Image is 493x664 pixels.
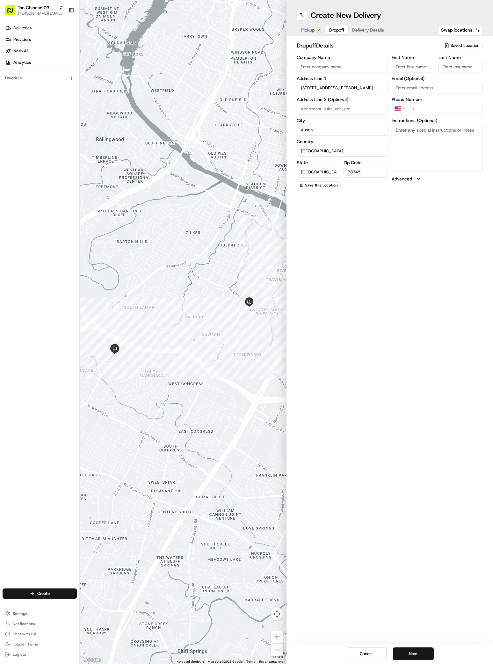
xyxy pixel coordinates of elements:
[392,176,412,182] label: Advanced
[18,4,56,11] button: Tso Chinese 03 TsoCo
[6,83,41,88] div: Past conversations
[6,110,17,122] img: Wisdom Oko
[20,116,68,121] span: Wisdom [PERSON_NAME]
[297,41,437,50] h2: dropoff Details
[13,142,49,149] span: Knowledge Base
[297,82,388,93] input: Enter address
[392,176,483,182] button: Advanced
[3,640,77,649] button: Toggle Theme
[451,43,479,48] span: Saved Location
[69,116,71,121] span: •
[3,630,77,638] button: Chat with us!
[305,183,338,188] span: Save this Location
[89,99,102,104] span: [DATE]
[259,660,285,663] a: Report a map error
[6,143,11,148] div: 📗
[3,57,79,68] a: Analytics
[29,61,105,67] div: Start new chat
[297,103,388,114] input: Apartment, suite, unit, etc.
[6,93,17,103] img: Antonia (Store Manager)
[297,76,388,81] label: Address Line 1
[297,160,341,165] label: State
[271,631,283,643] button: Zoom in
[441,41,483,50] button: Saved Location
[297,124,388,135] input: Enter city
[297,139,388,144] label: Country
[3,46,79,56] a: Nash AI
[344,160,388,165] label: Zip Code
[392,118,483,123] label: Instructions (Optional)
[13,61,25,72] img: 8571987876998_91fb9ceb93ad5c398215_72.jpg
[3,609,77,618] button: Settings
[13,642,38,647] span: Toggle Theme
[297,61,388,72] input: Enter company name
[99,82,116,89] button: See all
[13,116,18,121] img: 1736555255976-a54dd68f-1ca7-489b-9aae-adbdc363a1c4
[3,588,77,599] button: Create
[352,27,384,33] span: Delivery Details
[13,48,28,54] span: Nash AI
[13,25,32,31] span: Deliveries
[297,55,388,60] label: Company Name
[297,166,341,178] input: Enter state
[392,97,483,102] label: Phone Number
[208,660,243,663] span: Map data ©2025 Google
[246,660,255,663] a: Terms
[271,608,283,620] button: Map camera controls
[13,652,26,657] span: Log out
[297,97,388,102] label: Address Line 2 (Optional)
[297,145,388,157] input: Enter country
[54,143,59,148] div: 💻
[20,99,84,104] span: [PERSON_NAME] (Store Manager)
[6,61,18,72] img: 1736555255976-a54dd68f-1ca7-489b-9aae-adbdc363a1c4
[73,116,86,121] span: [DATE]
[13,60,31,65] span: Analytics
[13,631,36,637] span: Chat with us!
[344,166,388,178] input: Enter zip code
[81,656,102,664] a: Open this area in Google Maps (opens a new window)
[37,591,50,596] span: Create
[297,118,388,123] label: City
[438,25,483,35] button: Swap locations
[51,140,105,151] a: 💻API Documentation
[393,647,434,660] button: Next
[13,611,27,616] span: Settings
[18,11,63,16] button: [PERSON_NAME][EMAIL_ADDRESS][DOMAIN_NAME]
[29,67,88,72] div: We're available if you need us!
[4,140,51,151] a: 📗Knowledge Base
[392,55,436,60] label: First Name
[3,23,79,33] a: Deliveries
[3,619,77,628] button: Notifications
[60,142,102,149] span: API Documentation
[271,644,283,656] button: Zoom out
[3,650,77,659] button: Log out
[3,3,66,18] button: Tso Chinese 03 TsoCo[PERSON_NAME][EMAIL_ADDRESS][DOMAIN_NAME]
[63,158,77,163] span: Pylon
[297,181,341,189] button: Save this Location
[177,660,204,664] button: Keyboard shortcuts
[441,27,472,33] span: Swap locations
[13,621,35,626] span: Notifications
[6,26,116,36] p: Welcome 👋
[408,103,483,114] input: Enter phone number
[3,73,77,83] div: Favorites
[311,10,381,20] h1: Create New Delivery
[45,158,77,163] a: Powered byPylon
[108,63,116,70] button: Start new chat
[3,34,79,45] a: Providers
[392,61,436,72] input: Enter first name
[329,27,344,33] span: Dropoff
[6,6,19,19] img: Nash
[13,37,31,42] span: Providers
[301,27,315,33] span: Pickup
[17,41,105,48] input: Clear
[85,99,87,104] span: •
[392,82,483,93] input: Enter email address
[439,61,483,72] input: Enter last name
[392,76,483,81] label: Email (Optional)
[346,647,387,660] button: Cancel
[81,656,102,664] img: Google
[439,55,483,60] label: Last Name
